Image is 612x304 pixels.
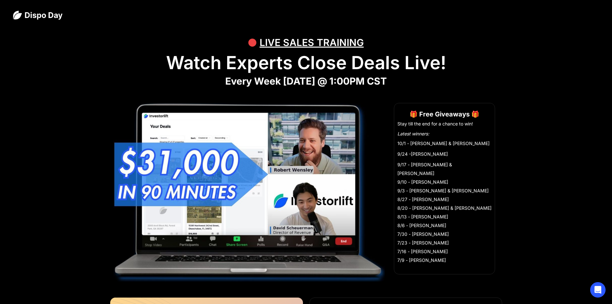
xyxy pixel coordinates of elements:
[397,160,492,264] li: 9/17 - [PERSON_NAME] & [PERSON_NAME] 9/10 - [PERSON_NAME] 9/3 - [PERSON_NAME] & [PERSON_NAME] 8/2...
[397,131,429,136] em: Latest winners:
[397,150,492,158] li: 9/24 -[PERSON_NAME]
[13,52,599,74] h1: Watch Experts Close Deals Live!
[260,33,364,52] div: LIVE SALES TRAINING
[225,75,387,87] strong: Every Week [DATE] @ 1:00PM CST
[397,139,492,148] li: 10/1 - [PERSON_NAME] & [PERSON_NAME]
[397,121,492,127] li: Stay till the end for a chance to win!
[590,282,606,298] div: Open Intercom Messenger
[410,110,479,118] strong: 🎁 Free Giveaways 🎁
